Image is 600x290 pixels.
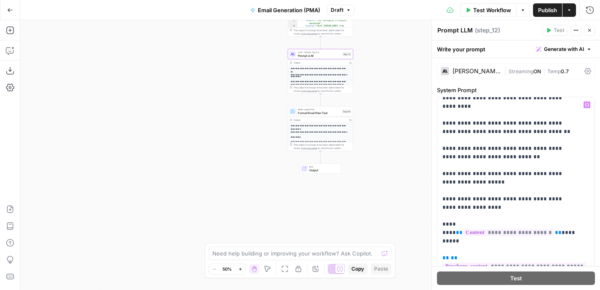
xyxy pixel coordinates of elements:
[510,274,522,282] span: Test
[371,263,391,274] button: Paste
[544,45,584,53] span: Generate with AI
[437,271,595,285] button: Test
[301,147,317,149] span: Copy the output
[504,67,509,75] span: |
[432,40,600,58] div: Write your prompt
[351,265,364,273] span: Copy
[561,68,569,74] span: 0.7
[453,68,501,74] div: [PERSON_NAME] Opus 4
[475,26,500,35] span: ( step_12 )
[298,53,341,58] span: Prompt LLM
[298,108,341,111] span: Write Liquid Text
[320,151,321,163] g: Edge from step_14 to end
[509,68,533,74] span: Streaming
[331,6,343,14] span: Draft
[343,52,351,56] div: Step 12
[320,94,321,106] g: Edge from step_12 to step_14
[301,32,317,35] span: Copy the output
[258,6,320,14] span: Email Generation (PMA)
[288,25,297,30] div: 6
[348,263,367,274] button: Copy
[294,29,351,35] div: This output is too large & has been abbreviated for review. to view the full content.
[309,165,338,168] span: End
[437,26,473,35] textarea: Prompt LLM
[547,68,561,74] span: Temp
[245,3,325,17] button: Email Generation (PMA)
[294,61,347,64] div: Output
[222,266,232,272] span: 50%
[533,68,541,74] span: ON
[460,3,516,17] button: Test Workflow
[294,143,351,150] div: This output is too large & has been abbreviated for review. to view the full content.
[473,6,511,14] span: Test Workflow
[374,265,388,273] span: Paste
[288,164,353,174] div: EndOutput
[301,90,317,92] span: Copy the output
[294,86,351,93] div: This output is too large & has been abbreviated for review. to view the full content.
[298,51,341,54] span: LLM · Claude Opus 4
[541,67,547,75] span: |
[288,19,297,25] div: 5
[309,168,338,172] span: Output
[554,27,564,34] span: Test
[294,118,347,122] div: Output
[437,86,595,94] label: System Prompt
[542,25,568,36] button: Test
[298,111,341,115] span: Format Email Plain Text
[533,44,595,55] button: Generate with AI
[342,109,351,113] div: Step 14
[533,3,562,17] button: Publish
[320,37,321,49] g: Edge from step_11 to step_12
[327,5,355,16] button: Draft
[538,6,557,14] span: Publish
